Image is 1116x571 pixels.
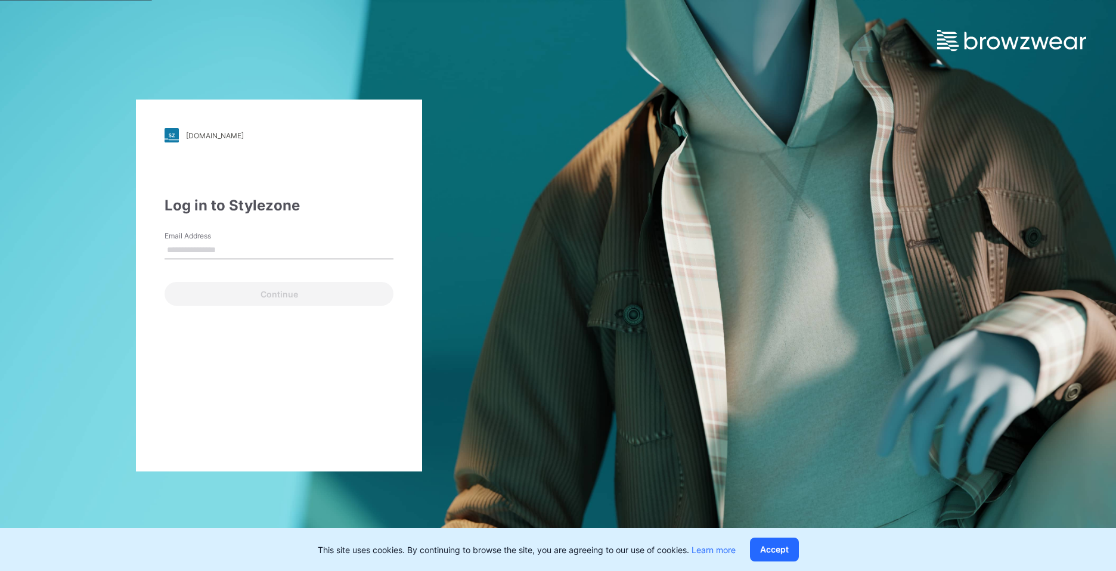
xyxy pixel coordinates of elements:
a: Learn more [692,545,736,555]
a: [DOMAIN_NAME] [165,128,393,142]
button: Accept [750,538,799,561]
img: browzwear-logo.e42bd6dac1945053ebaf764b6aa21510.svg [937,30,1086,51]
img: stylezone-logo.562084cfcfab977791bfbf7441f1a819.svg [165,128,179,142]
p: This site uses cookies. By continuing to browse the site, you are agreeing to our use of cookies. [318,544,736,556]
div: Log in to Stylezone [165,195,393,216]
label: Email Address [165,231,248,241]
div: [DOMAIN_NAME] [186,131,244,140]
